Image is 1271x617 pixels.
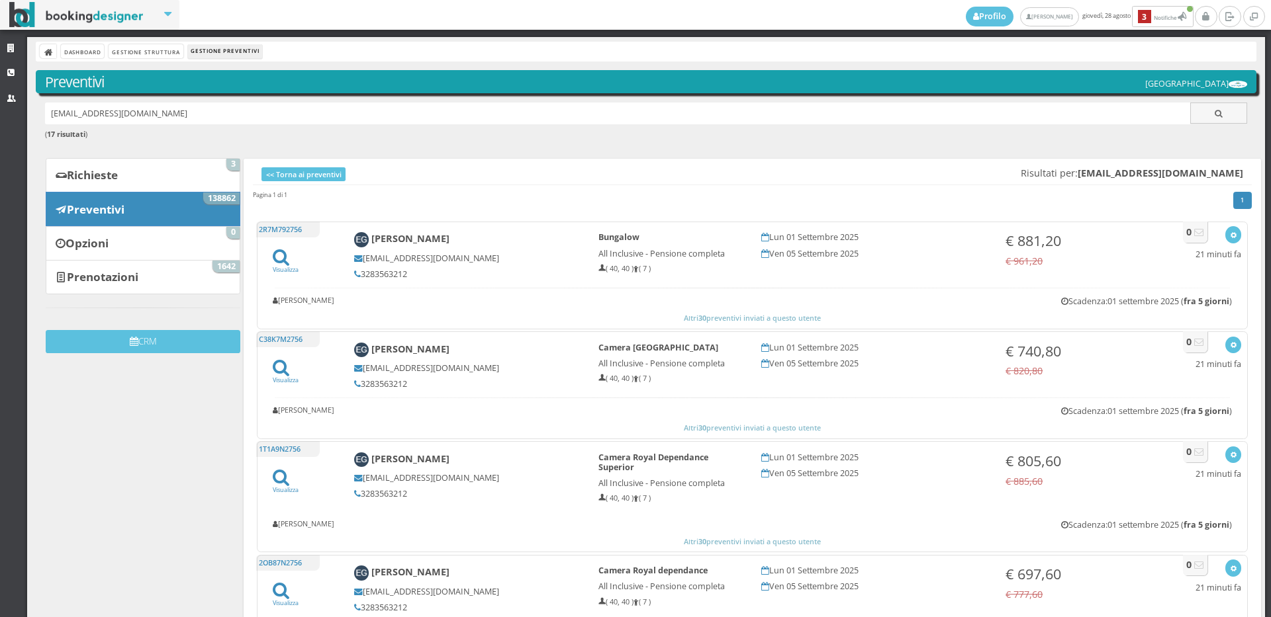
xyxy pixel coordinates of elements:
[1006,589,1151,600] h4: € 777,60
[354,363,581,373] h5: [EMAIL_ADDRESS][DOMAIN_NAME]
[46,260,240,294] a: Prenotazioni 1642
[354,489,581,499] h5: 3283563212
[598,478,743,488] h5: All Inclusive - Pensione completa
[45,73,1248,91] h3: Preventivi
[1186,558,1192,571] b: 0
[598,249,743,259] h5: All Inclusive - Pensione completa
[761,232,988,242] h5: Lun 01 Settembre 2025
[1233,192,1252,209] a: 1
[46,192,240,226] a: Preventivi 138862
[273,520,334,528] h6: [PERSON_NAME]
[354,452,369,468] img: Erica Garda
[67,269,138,284] b: Prenotazioni
[1184,405,1229,417] b: fra 5 giorni
[46,330,240,353] button: CRM
[598,452,708,473] b: Camera Royal Dependance Superior
[598,342,718,353] b: Camera [GEOGRAPHIC_DATA]
[1061,406,1232,416] h5: Scadenza:
[1229,81,1247,88] img: ea773b7e7d3611ed9c9d0608f5526cb6.png
[263,312,1241,324] button: Altri30preventivi inviati a questo utente
[1107,405,1232,417] span: 01 settembre 2025 ( )
[1006,255,1151,267] h4: € 961,20
[1186,335,1192,348] b: 0
[226,227,240,239] span: 0
[109,44,183,58] a: Gestione Struttura
[1006,452,1151,470] h3: € 805,60
[253,190,287,199] h45: Pagina 1 di 1
[226,159,240,171] span: 3
[67,202,124,217] b: Preventivi
[273,296,334,305] h6: [PERSON_NAME]
[371,452,449,465] b: [PERSON_NAME]
[354,232,369,247] img: Erica Garda
[698,536,706,546] b: 30
[273,257,299,274] a: Visualizza
[761,468,988,478] h5: Ven 05 Settembre 2025
[273,477,299,494] a: Visualizza
[66,235,109,251] b: Opzioni
[598,494,743,503] h6: ( 40, 40 ) ( 7 )
[354,565,369,581] img: Erica Garda
[354,587,581,596] h5: [EMAIL_ADDRESS][DOMAIN_NAME]
[47,129,85,139] b: 17 risultati
[1196,359,1241,369] h5: 21 minuti fa
[261,167,346,181] a: << Torna ai preventivi
[1078,167,1243,179] b: [EMAIL_ADDRESS][DOMAIN_NAME]
[1145,79,1247,89] h5: [GEOGRAPHIC_DATA]
[263,536,1241,548] button: Altri30preventivi inviati a questo utente
[371,343,449,355] b: [PERSON_NAME]
[371,233,449,245] b: [PERSON_NAME]
[1107,519,1232,530] span: 01 settembre 2025 ( )
[698,423,706,432] b: 30
[273,367,299,384] a: Visualizza
[1196,583,1241,593] h5: 21 minuti fa
[371,565,449,578] b: [PERSON_NAME]
[1021,167,1243,179] span: Risultati per:
[46,226,240,261] a: Opzioni 0
[354,343,369,358] img: Erica Garda
[354,253,581,263] h5: [EMAIL_ADDRESS][DOMAIN_NAME]
[761,452,988,462] h5: Lun 01 Settembre 2025
[1138,10,1151,24] b: 3
[354,602,581,612] h5: 3283563212
[1006,365,1151,376] h4: € 820,80
[45,103,1191,124] input: Ricerca cliente - (inserisci il codice, il nome, il cognome, il numero di telefono o la mail)
[1196,249,1241,259] h5: 21 minuti fa
[46,158,240,192] a: Richieste 3
[761,358,988,368] h5: Ven 05 Settembre 2025
[761,343,988,352] h5: Lun 01 Settembre 2025
[1006,475,1151,487] h4: € 885,60
[598,565,708,576] b: Camera Royal dependance
[698,313,706,323] b: 30
[212,261,240,272] span: 1642
[1107,296,1232,307] span: 01 settembre 2025 ( )
[45,130,1248,139] h6: ( )
[1006,565,1151,583] h3: € 697,60
[256,555,320,571] h5: 2OB87N2756
[1186,445,1192,458] b: 0
[273,590,299,607] a: Visualizza
[1184,519,1229,530] b: fra 5 giorni
[598,231,639,243] b: Bungalow
[761,249,988,259] h5: Ven 05 Settembre 2025
[1061,520,1232,530] h5: Scadenza:
[1184,296,1229,307] b: fra 5 giorni
[598,358,743,368] h5: All Inclusive - Pensione completa
[256,222,320,237] h5: 2R7M792756
[598,374,743,383] h6: ( 40, 40 ) ( 7 )
[598,581,743,591] h5: All Inclusive - Pensione completa
[598,598,743,606] h6: ( 40, 40 ) ( 7 )
[67,167,118,183] b: Richieste
[1132,6,1194,27] button: 3Notifiche
[1006,232,1151,249] h3: € 881,20
[598,265,743,273] h6: ( 40, 40 ) ( 7 )
[203,192,240,204] span: 138862
[256,441,320,457] h5: 1T1A9N2756
[273,406,334,415] h6: [PERSON_NAME]
[256,331,320,347] h5: C38K7M2756
[188,44,262,59] li: Gestione Preventivi
[61,44,104,58] a: Dashboard
[1006,343,1151,360] h3: € 740,80
[354,473,581,483] h5: [EMAIL_ADDRESS][DOMAIN_NAME]
[966,7,1013,26] a: Profilo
